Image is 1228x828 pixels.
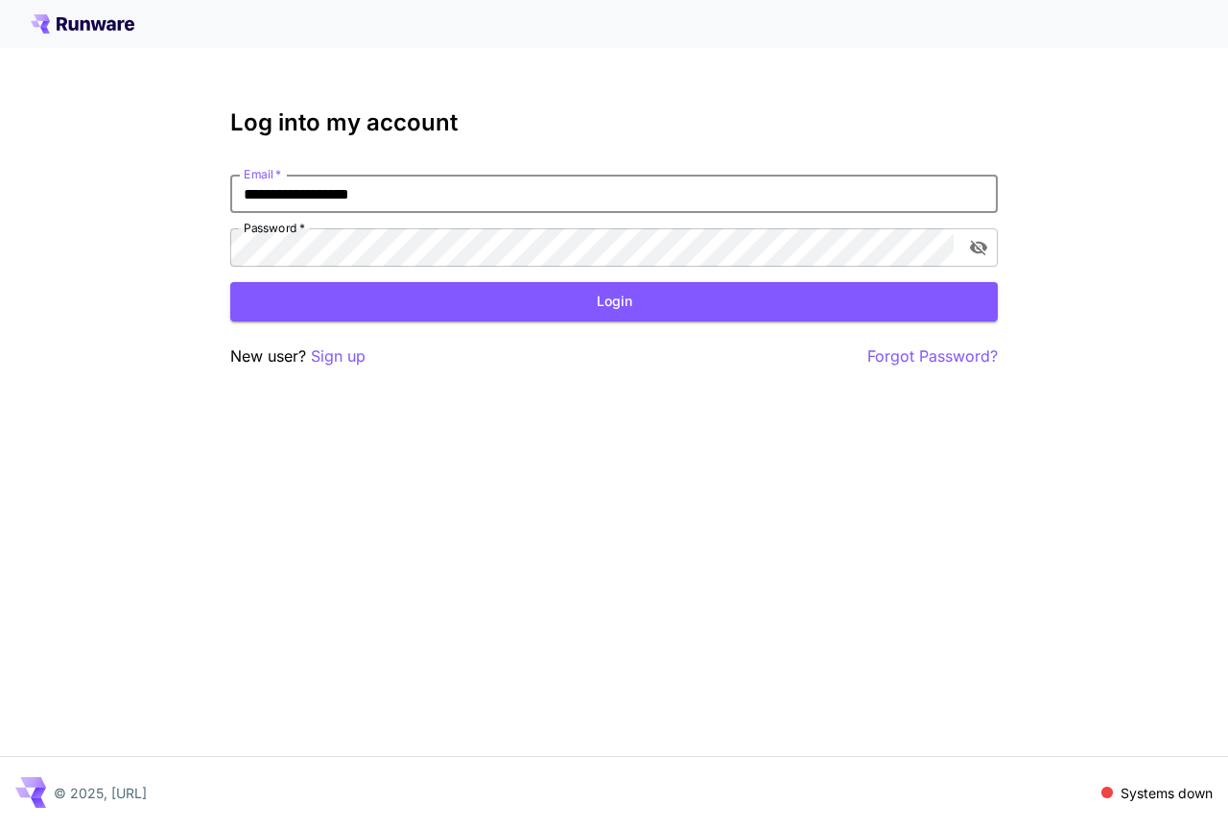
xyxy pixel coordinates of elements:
p: Systems down [1121,783,1213,803]
button: Login [230,282,998,321]
label: Email [244,166,281,182]
button: toggle password visibility [961,230,996,265]
p: © 2025, [URL] [54,783,147,803]
h3: Log into my account [230,109,998,136]
button: Forgot Password? [867,344,998,368]
label: Password [244,220,305,236]
p: New user? [230,344,366,368]
button: Sign up [311,344,366,368]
